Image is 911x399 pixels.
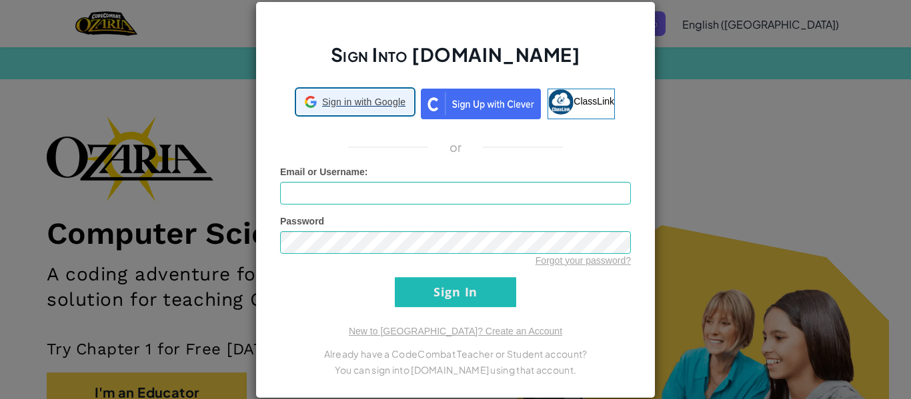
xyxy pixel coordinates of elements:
p: Already have a CodeCombat Teacher or Student account? [280,346,631,362]
p: You can sign into [DOMAIN_NAME] using that account. [280,362,631,378]
div: Sign in with Google [296,89,414,115]
a: New to [GEOGRAPHIC_DATA]? Create an Account [349,326,562,336]
h2: Sign Into [DOMAIN_NAME] [280,42,631,81]
span: Email or Username [280,167,365,177]
span: Password [280,216,324,226]
img: classlink-logo-small.png [548,89,574,115]
label: : [280,165,368,179]
a: Sign in with Google [296,89,414,119]
a: Forgot your password? [536,255,631,266]
input: Sign In [395,277,516,307]
img: clever_sso_button@2x.png [421,89,541,119]
span: ClassLink [574,95,614,106]
p: or [449,139,462,155]
span: Sign in with Google [322,95,405,109]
